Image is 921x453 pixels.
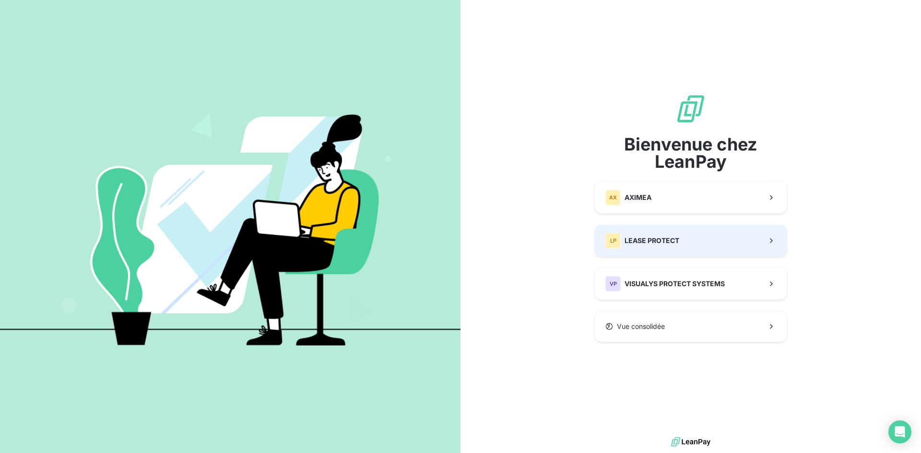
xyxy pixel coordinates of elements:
[605,233,621,248] div: LP
[625,193,651,202] span: AXIMEA
[625,279,725,289] span: VISUALYS PROTECT SYSTEMS
[617,322,665,331] span: Vue consolidée
[595,225,787,256] button: LPLEASE PROTECT
[595,136,787,170] span: Bienvenue chez LeanPay
[595,268,787,300] button: VPVISUALYS PROTECT SYSTEMS
[625,236,679,245] span: LEASE PROTECT
[595,182,787,213] button: AXAXIMEA
[605,190,621,205] div: AX
[675,93,706,124] img: logo sigle
[605,276,621,291] div: VP
[888,420,911,443] div: Open Intercom Messenger
[595,311,787,342] button: Vue consolidée
[671,435,710,449] img: logo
